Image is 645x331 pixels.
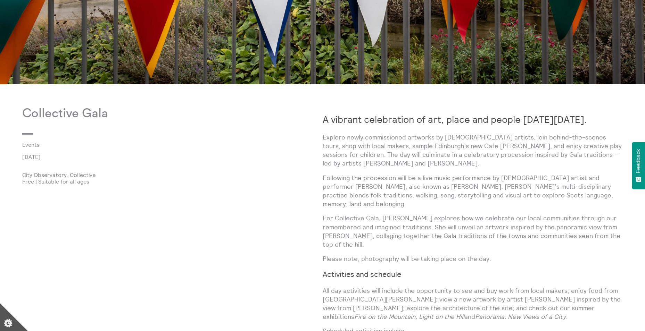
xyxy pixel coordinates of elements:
em: Panorama: New Views of a City [475,313,566,321]
span: Feedback [635,149,642,173]
p: [DATE] [22,154,323,160]
p: Explore newly commissioned artworks by [DEMOGRAPHIC_DATA] artists, join behind-the-scenes tours, ... [323,133,623,168]
a: Events [22,142,312,148]
p: Please note, photography will be taking place on the day. [323,254,623,263]
p: Free | Suitable for all ages [22,178,323,185]
strong: A vibrant celebration of art, place and people [DATE][DATE]. [323,113,587,125]
em: Fire on the Mountain, Light on the Hill [354,313,464,321]
p: All day activities will include the opportunity to see and buy work from local makers; enjoy food... [323,286,623,321]
strong: Activities and schedule [323,270,401,279]
p: Following the procession will be a live music performance by [DEMOGRAPHIC_DATA] artist and perfor... [323,173,623,209]
button: Feedback - Show survey [632,142,645,189]
p: Collective Gala [22,107,323,121]
p: City Observatory, Collective [22,172,323,178]
p: For Collective Gala, [PERSON_NAME] explores how we celebrate our local communities through our re... [323,214,623,249]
